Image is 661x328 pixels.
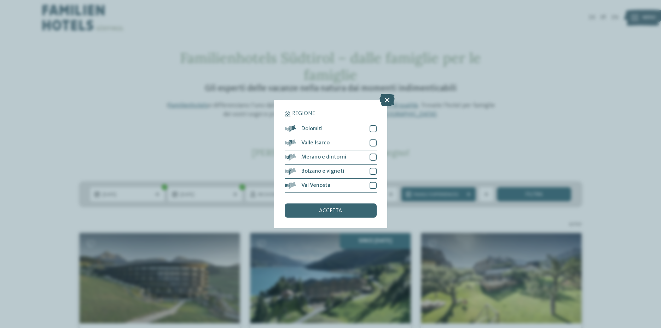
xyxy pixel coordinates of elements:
span: Bolzano e vigneti [301,168,344,174]
span: Val Venosta [301,183,330,188]
span: Regione [292,111,315,116]
span: Dolomiti [301,126,323,132]
span: Merano e dintorni [301,154,346,160]
span: accetta [319,208,342,214]
span: Valle Isarco [301,140,330,146]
